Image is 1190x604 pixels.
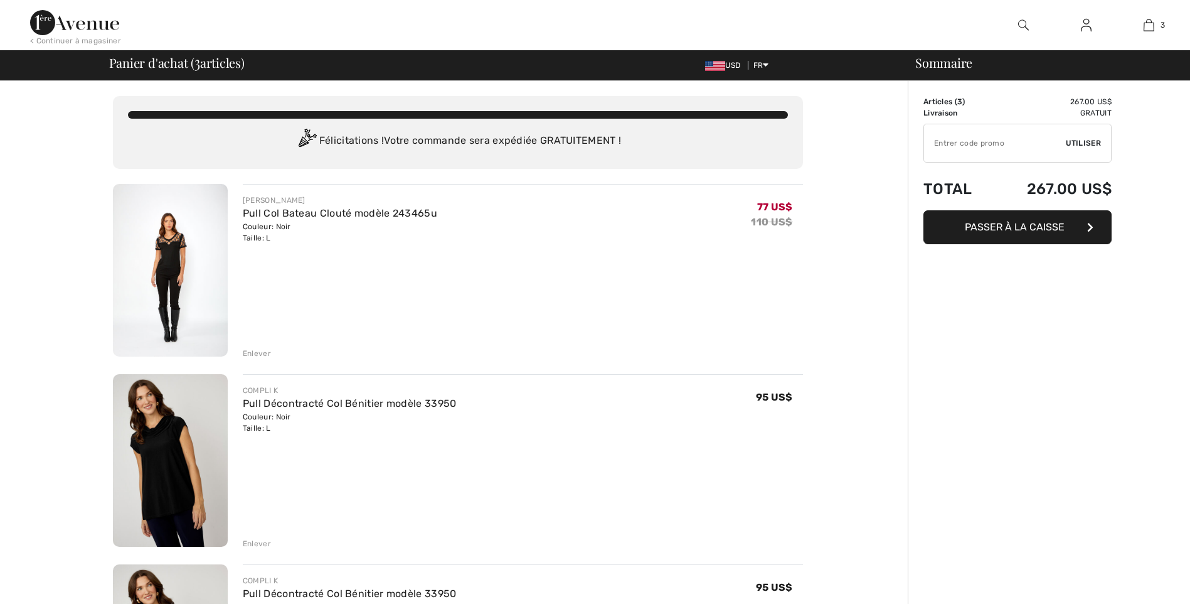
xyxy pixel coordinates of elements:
td: Articles ( ) [923,96,992,107]
div: Couleur: Noir Taille: L [243,221,437,244]
span: 95 US$ [756,581,793,593]
a: 3 [1118,18,1179,33]
span: Utiliser [1066,138,1101,149]
a: Se connecter [1071,18,1102,33]
img: US Dollar [705,61,725,71]
img: Mes infos [1081,18,1092,33]
div: COMPLI K [243,385,457,396]
div: Enlever [243,538,271,549]
input: Code promo [924,124,1066,162]
span: 95 US$ [756,391,793,403]
span: FR [753,61,769,70]
img: Mon panier [1144,18,1154,33]
span: 3 [957,97,962,106]
div: Couleur: Noir Taille: L [243,411,457,434]
td: Livraison [923,107,992,119]
img: recherche [1018,18,1029,33]
a: Pull Col Bateau Clouté modèle 243465u [243,207,437,219]
div: < Continuer à magasiner [30,35,121,46]
div: COMPLI K [243,575,457,586]
img: Congratulation2.svg [294,129,319,154]
div: [PERSON_NAME] [243,195,437,206]
span: Passer à la caisse [965,221,1065,233]
div: Enlever [243,348,271,359]
div: Félicitations ! Votre commande sera expédiée GRATUITEMENT ! [128,129,788,154]
a: Pull Décontracté Col Bénitier modèle 33950 [243,397,457,409]
img: 1ère Avenue [30,10,119,35]
img: Pull Col Bateau Clouté modèle 243465u [113,184,228,357]
td: 267.00 US$ [992,96,1112,107]
a: Pull Décontracté Col Bénitier modèle 33950 [243,588,457,600]
button: Passer à la caisse [923,210,1112,244]
img: Pull Décontracté Col Bénitier modèle 33950 [113,374,228,547]
span: USD [705,61,745,70]
td: Total [923,168,992,210]
td: 267.00 US$ [992,168,1112,210]
s: 110 US$ [751,216,792,228]
span: Panier d'achat ( articles) [109,57,245,69]
span: 77 US$ [757,201,793,213]
span: 3 [194,53,200,70]
td: Gratuit [992,107,1112,119]
span: 3 [1161,19,1165,31]
div: Sommaire [900,57,1182,69]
